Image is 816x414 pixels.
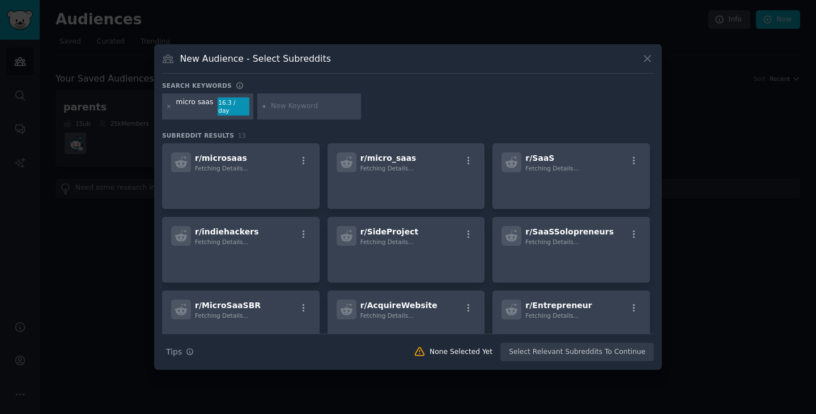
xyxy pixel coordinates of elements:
span: Fetching Details... [360,238,414,245]
span: Fetching Details... [195,238,248,245]
span: Fetching Details... [360,165,414,172]
span: 13 [238,132,246,139]
span: Tips [166,346,182,358]
span: r/ microsaas [195,153,247,163]
span: Fetching Details... [525,238,579,245]
span: r/ SideProject [360,227,419,236]
span: Fetching Details... [525,312,579,319]
input: New Keyword [271,101,357,112]
div: micro saas [176,97,214,116]
span: Fetching Details... [525,165,579,172]
span: r/ SaaSSolopreneurs [525,227,614,236]
span: Subreddit Results [162,131,234,139]
h3: Search keywords [162,82,232,89]
span: r/ Entrepreneur [525,301,592,310]
span: Fetching Details... [195,312,248,319]
h3: New Audience - Select Subreddits [180,53,331,65]
div: None Selected Yet [430,347,492,357]
span: r/ SaaS [525,153,554,163]
div: 16.3 / day [218,97,249,116]
button: Tips [162,342,198,362]
span: r/ AcquireWebsite [360,301,437,310]
span: r/ MicroSaaSBR [195,301,261,310]
span: r/ indiehackers [195,227,259,236]
span: Fetching Details... [360,312,414,319]
span: Fetching Details... [195,165,248,172]
span: r/ micro_saas [360,153,416,163]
